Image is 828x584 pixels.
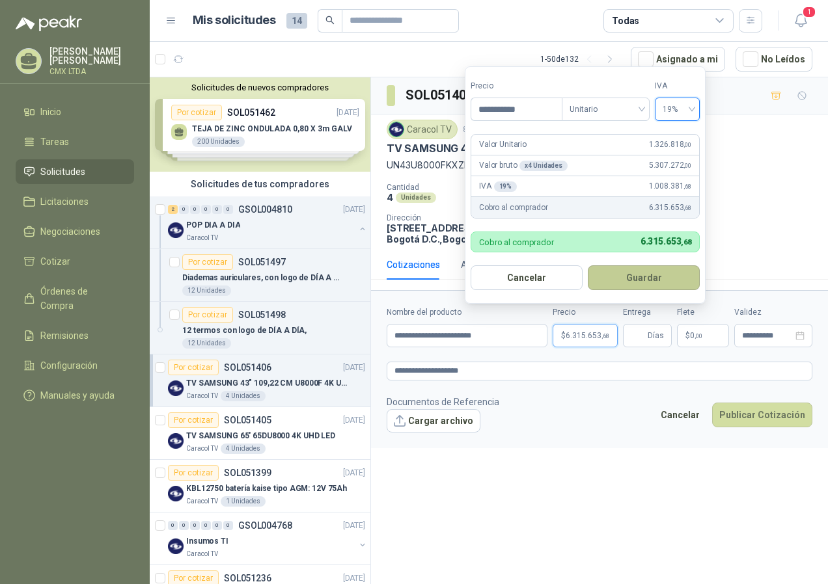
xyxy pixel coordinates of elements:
[179,521,189,530] div: 0
[654,403,707,427] button: Cancelar
[387,213,508,222] p: Dirección
[16,219,134,244] a: Negociaciones
[641,236,691,246] span: 6.315.653
[168,360,219,375] div: Por cotizar
[168,486,184,501] img: Company Logo
[168,433,184,449] img: Company Logo
[681,238,691,246] span: ,68
[494,181,517,192] div: 19 %
[795,331,805,340] span: close-circle
[389,122,404,137] img: Company Logo
[186,535,228,548] p: Insumos TI
[238,258,286,267] p: SOL051497
[186,549,218,559] p: Caracol TV
[186,233,218,243] p: Caracol TV
[519,161,568,171] div: x 4 Unidades
[387,222,508,245] p: [STREET_ADDRESS] Bogotá D.C. , Bogotá D.C.
[16,16,82,31] img: Logo peakr
[396,192,436,203] div: Unidades
[223,205,233,214] div: 0
[612,14,639,28] div: Todas
[802,6,816,18] span: 1
[186,496,218,507] p: Caracol TV
[655,80,700,92] label: IVA
[387,258,440,272] div: Cotizaciones
[221,496,266,507] div: 1 Unidades
[168,465,219,481] div: Por cotizar
[16,279,134,318] a: Órdenes de Compra
[168,518,368,559] a: 0 0 0 0 0 0 GSOL004768[DATE] Company LogoInsumos TICaracol TV
[16,353,134,378] a: Configuración
[49,47,134,65] p: [PERSON_NAME] [PERSON_NAME]
[40,165,85,179] span: Solicitudes
[649,202,691,214] span: 6.315.653
[182,338,231,349] div: 12 Unidades
[683,204,691,211] span: ,68
[182,307,233,323] div: Por cotizar
[649,139,691,151] span: 1.326.818
[566,332,609,339] span: 6.315.653
[168,538,184,554] img: Company Logo
[40,388,115,403] span: Manuales y ayuda
[343,204,365,216] p: [DATE]
[343,520,365,532] p: [DATE]
[40,284,122,313] span: Órdenes de Compra
[16,100,134,124] a: Inicio
[168,380,184,396] img: Company Logo
[190,205,200,214] div: 0
[182,254,233,270] div: Por cotizar
[387,306,547,319] label: Nombre del producto
[663,100,692,119] span: 19%
[168,202,368,243] a: 2 0 0 0 0 0 GSOL004810[DATE] Company LogoPOP DIA A DIACaracol TV
[479,202,547,214] p: Cobro al comprador
[221,444,266,454] div: 4 Unidades
[238,205,292,214] p: GSOL004810
[182,285,231,296] div: 12 Unidades
[182,325,307,337] p: 12 termos con logo de DÍA A DÍA,
[683,183,691,190] span: ,68
[193,11,276,30] h1: Mis solicitudes
[649,180,691,192] span: 1.008.381
[343,467,365,479] p: [DATE]
[179,205,189,214] div: 0
[387,120,458,139] div: Caracol TV
[471,80,562,92] label: Precio
[690,332,702,339] span: 0
[155,83,365,92] button: Solicitudes de nuevos compradores
[648,325,664,347] span: Días
[168,205,178,214] div: 2
[712,403,812,427] button: Publicar Cotización
[182,272,344,284] p: Diademas auriculares, con logo de DÍA A DÍA,
[553,306,618,319] label: Precio
[40,224,100,239] span: Negociaciones
[190,521,200,530] div: 0
[212,205,222,214] div: 0
[683,162,691,169] span: ,00
[16,159,134,184] a: Solicitudes
[201,205,211,214] div: 0
[221,391,266,401] div: 4 Unidades
[238,310,286,319] p: SOL051498
[150,249,370,302] a: Por cotizarSOL051497Diademas auriculares, con logo de DÍA A DÍA,12 Unidades
[677,306,729,319] label: Flete
[224,416,271,425] p: SOL051405
[461,258,499,272] div: Actividad
[186,430,335,442] p: TV SAMSUNG 65' 65DU8000 4K UHD LED
[685,332,690,339] span: $
[343,362,365,374] p: [DATE]
[150,302,370,354] a: Por cotizarSOL05149812 termos con logo de DÍA A DÍA,12 Unidades
[40,358,98,373] span: Configuración
[479,238,554,246] p: Cobro al comprador
[40,328,89,343] span: Remisiones
[479,139,527,151] p: Valor Unitario
[16,129,134,154] a: Tareas
[16,189,134,214] a: Licitaciones
[286,13,307,29] span: 14
[224,574,271,583] p: SOL051236
[186,483,347,495] p: KBL12750 batería kaise tipo AGM: 12V 75Ah
[150,172,370,196] div: Solicitudes de tus compradores
[186,219,240,232] p: POP DIA A DIA
[649,159,691,172] span: 5.307.272
[623,306,672,319] label: Entrega
[186,391,218,401] p: Caracol TV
